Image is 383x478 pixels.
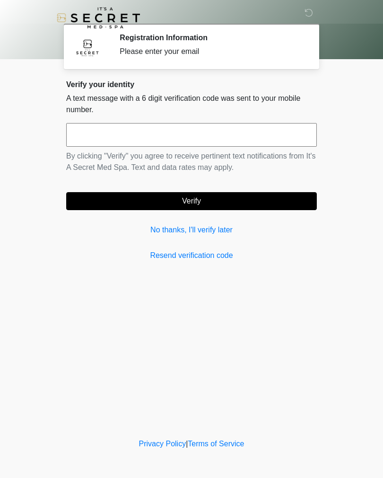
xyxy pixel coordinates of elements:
[66,80,317,89] h2: Verify your identity
[120,33,303,42] h2: Registration Information
[73,33,102,62] img: Agent Avatar
[66,93,317,115] p: A text message with a 6 digit verification code was sent to your mobile number.
[66,192,317,210] button: Verify
[66,250,317,261] a: Resend verification code
[188,440,244,448] a: Terms of Service
[120,46,303,57] div: Please enter your email
[57,7,140,28] img: It's A Secret Med Spa Logo
[186,440,188,448] a: |
[66,150,317,173] p: By clicking "Verify" you agree to receive pertinent text notifications from It's A Secret Med Spa...
[139,440,186,448] a: Privacy Policy
[66,224,317,236] a: No thanks, I'll verify later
